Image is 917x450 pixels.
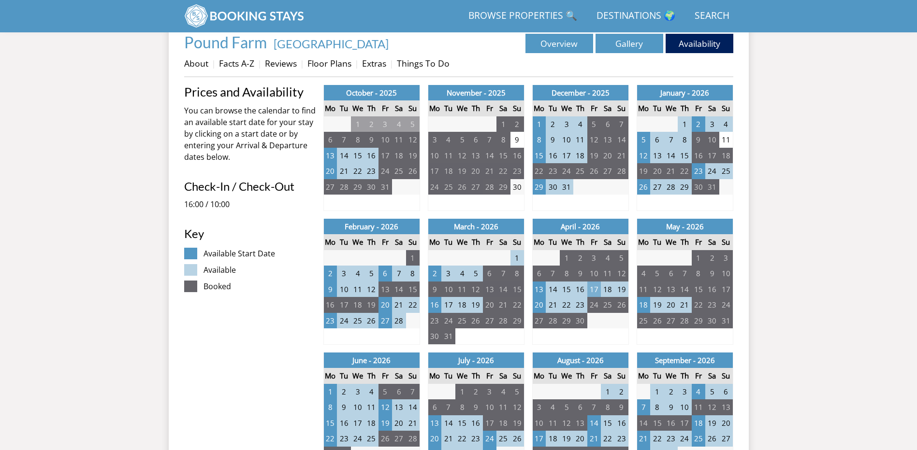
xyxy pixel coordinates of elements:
td: 16 [546,148,559,164]
th: May - 2026 [637,219,733,235]
td: 10 [428,148,441,164]
a: Facts A-Z [219,57,254,69]
td: 19 [364,297,378,313]
td: 18 [601,281,614,297]
td: 6 [469,132,482,148]
td: 3 [378,116,392,132]
th: Tu [546,100,559,116]
td: 7 [678,266,691,281]
td: 29 [351,179,364,195]
th: Fr [483,234,496,250]
td: 15 [406,281,420,297]
td: 20 [532,297,546,313]
td: 17 [705,148,719,164]
th: We [455,234,469,250]
td: 29 [496,179,510,195]
td: 8 [510,266,524,281]
td: 14 [664,148,678,164]
td: 26 [455,179,469,195]
td: 20 [378,297,392,313]
td: 6 [650,132,664,148]
td: 31 [560,179,573,195]
th: Mo [637,234,650,250]
td: 18 [392,148,406,164]
th: Su [406,100,420,116]
td: 19 [587,148,601,164]
td: 5 [637,132,650,148]
td: 12 [637,148,650,164]
td: 30 [364,179,378,195]
td: 4 [455,266,469,281]
td: 16 [323,297,337,313]
td: 13 [378,281,392,297]
td: 21 [615,148,628,164]
td: 12 [455,148,469,164]
td: 5 [364,266,378,281]
h3: Check-In / Check-Out [184,180,316,193]
a: [GEOGRAPHIC_DATA] [274,37,389,51]
td: 15 [351,148,364,164]
td: 14 [615,132,628,148]
td: 13 [469,148,482,164]
td: 13 [532,281,546,297]
td: 9 [705,266,719,281]
th: Mo [532,234,546,250]
td: 20 [601,148,614,164]
td: 19 [615,281,628,297]
a: Gallery [596,34,663,53]
td: 15 [496,148,510,164]
td: 7 [337,132,350,148]
th: Mo [637,100,650,116]
td: 21 [664,163,678,179]
td: 25 [441,179,455,195]
td: 22 [510,297,524,313]
th: Mo [323,234,337,250]
a: About [184,57,208,69]
td: 27 [323,179,337,195]
th: Su [510,234,524,250]
td: 17 [378,148,392,164]
dd: Available Start Date [204,248,315,259]
td: 21 [546,297,559,313]
td: 1 [496,116,510,132]
td: 2 [705,250,719,266]
td: 23 [573,297,587,313]
th: Mo [532,100,546,116]
td: 16 [573,281,587,297]
td: 2 [364,116,378,132]
td: 21 [496,297,510,313]
td: 9 [692,132,705,148]
a: Pound Farm [184,33,270,52]
th: Sa [392,234,406,250]
th: Mo [428,100,441,116]
th: Th [573,234,587,250]
th: Su [719,234,733,250]
td: 19 [406,148,420,164]
td: 17 [337,297,350,313]
td: 3 [705,116,719,132]
td: 17 [441,297,455,313]
td: 5 [406,116,420,132]
td: 3 [560,116,573,132]
td: 12 [364,281,378,297]
dd: Booked [204,281,315,292]
td: 3 [587,250,601,266]
th: Th [469,100,482,116]
th: Sa [496,100,510,116]
th: We [664,234,678,250]
td: 2 [692,116,705,132]
td: 6 [532,266,546,281]
td: 15 [678,148,691,164]
td: 7 [483,132,496,148]
td: 13 [650,148,664,164]
th: Su [719,100,733,116]
td: 4 [573,116,587,132]
th: Th [678,234,691,250]
span: - [270,37,389,51]
td: 13 [601,132,614,148]
td: 18 [455,297,469,313]
td: 19 [455,163,469,179]
td: 20 [323,163,337,179]
td: 11 [573,132,587,148]
td: 22 [678,163,691,179]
